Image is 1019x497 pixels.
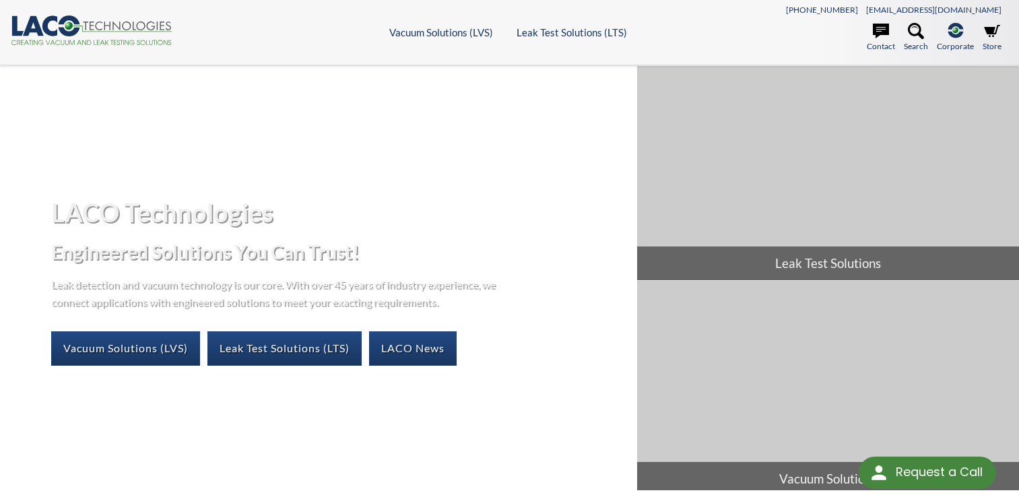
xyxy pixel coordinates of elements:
[369,331,457,365] a: LACO News
[637,66,1019,280] a: Leak Test Solutions
[389,26,493,38] a: Vacuum Solutions (LVS)
[51,240,626,265] h2: Engineered Solutions You Can Trust!
[51,196,626,229] h1: LACO Technologies
[207,331,362,365] a: Leak Test Solutions (LTS)
[868,462,890,484] img: round button
[637,462,1019,496] span: Vacuum Solutions
[983,23,1001,53] a: Store
[637,281,1019,495] a: Vacuum Solutions
[896,457,983,488] div: Request a Call
[51,275,502,310] p: Leak detection and vacuum technology is our core. With over 45 years of industry experience, we c...
[937,40,974,53] span: Corporate
[51,331,200,365] a: Vacuum Solutions (LVS)
[904,23,928,53] a: Search
[867,23,895,53] a: Contact
[866,5,1001,15] a: [EMAIL_ADDRESS][DOMAIN_NAME]
[637,246,1019,280] span: Leak Test Solutions
[786,5,858,15] a: [PHONE_NUMBER]
[859,457,996,489] div: Request a Call
[517,26,627,38] a: Leak Test Solutions (LTS)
